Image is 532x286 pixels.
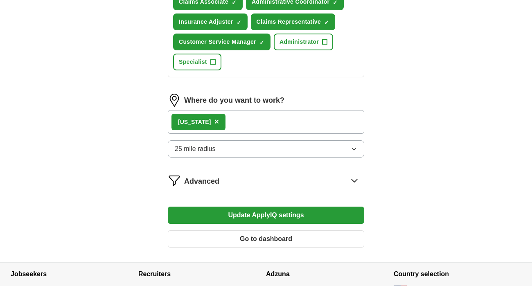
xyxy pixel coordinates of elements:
span: × [214,117,219,126]
span: Claims Representative [257,18,321,26]
h4: Country selection [394,263,521,286]
img: location.png [168,94,181,107]
span: ✓ [324,19,329,26]
img: filter [168,174,181,187]
span: Customer Service Manager [179,38,256,46]
button: Claims Representative✓ [251,14,336,30]
button: Go to dashboard [168,230,364,248]
span: Specialist [179,58,207,66]
div: [US_STATE] [178,118,211,126]
button: Update ApplyIQ settings [168,207,364,224]
span: Insurance Adjuster [179,18,233,26]
button: Specialist [173,54,221,70]
span: ✓ [259,39,264,46]
label: Where do you want to work? [184,95,284,106]
span: 25 mile radius [175,144,216,154]
span: Advanced [184,176,219,187]
button: Insurance Adjuster✓ [173,14,248,30]
button: 25 mile radius [168,140,364,158]
button: Administrator [274,34,333,50]
span: ✓ [237,19,241,26]
span: Administrator [280,38,319,46]
button: × [214,116,219,128]
button: Customer Service Manager✓ [173,34,271,50]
